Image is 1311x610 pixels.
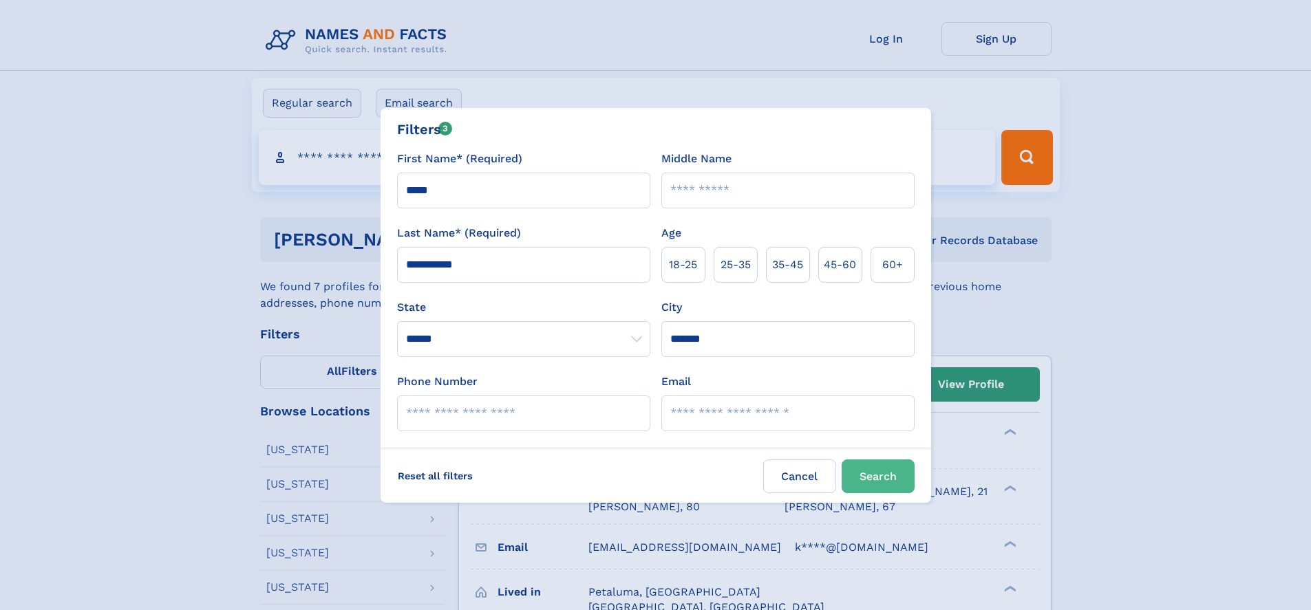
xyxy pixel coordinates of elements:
label: Email [661,373,691,390]
span: 60+ [882,257,903,273]
label: Phone Number [397,373,478,390]
label: Age [661,225,681,241]
span: 25‑35 [721,257,751,273]
span: 35‑45 [772,257,803,273]
span: 45‑60 [824,257,856,273]
div: Filters [397,119,453,140]
label: Last Name* (Required) [397,225,521,241]
label: First Name* (Required) [397,151,522,167]
label: Cancel [763,459,836,493]
span: 18‑25 [669,257,697,273]
label: Middle Name [661,151,732,167]
label: Reset all filters [389,459,482,492]
label: City [661,299,682,316]
button: Search [842,459,915,493]
label: State [397,299,650,316]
